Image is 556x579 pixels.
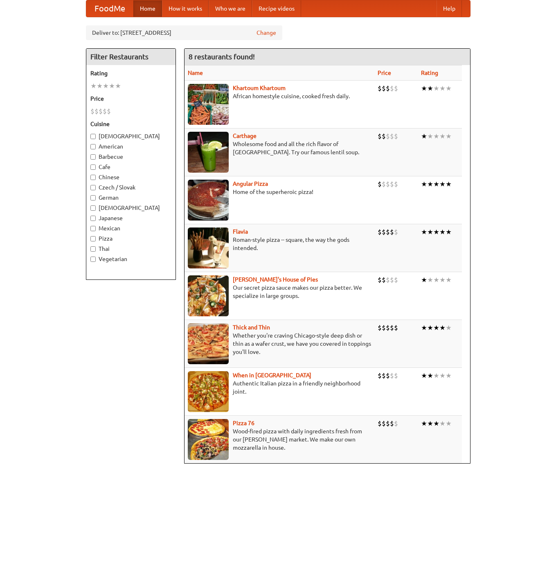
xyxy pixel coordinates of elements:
li: $ [390,371,394,380]
li: $ [382,228,386,237]
li: ★ [446,275,452,284]
li: ★ [427,228,433,237]
li: $ [394,275,398,284]
li: ★ [439,84,446,93]
div: Deliver to: [STREET_ADDRESS] [86,25,282,40]
img: angular.jpg [188,180,229,221]
li: ★ [439,228,446,237]
a: When in [GEOGRAPHIC_DATA] [233,372,311,378]
label: Chinese [90,173,171,181]
a: How it works [162,0,209,17]
li: ★ [97,81,103,90]
li: $ [386,419,390,428]
li: $ [394,419,398,428]
li: ★ [446,132,452,141]
li: ★ [433,180,439,189]
li: $ [386,84,390,93]
li: ★ [446,323,452,332]
li: ★ [439,180,446,189]
li: $ [382,419,386,428]
a: Rating [421,70,438,76]
li: ★ [446,180,452,189]
li: ★ [421,180,427,189]
li: ★ [90,81,97,90]
a: Carthage [233,133,257,139]
b: Pizza 76 [233,420,254,426]
p: Wood-fired pizza with daily ingredients fresh from our [PERSON_NAME] market. We make our own mozz... [188,427,371,452]
li: ★ [103,81,109,90]
li: $ [378,132,382,141]
input: American [90,144,96,149]
li: ★ [433,371,439,380]
input: Cafe [90,164,96,170]
li: ★ [433,132,439,141]
p: Our secret pizza sauce makes our pizza better. We specialize in large groups. [188,284,371,300]
li: ★ [421,371,427,380]
li: ★ [115,81,121,90]
a: Flavia [233,228,248,235]
a: Khartoum Khartoum [233,85,286,91]
li: $ [386,228,390,237]
li: $ [394,132,398,141]
li: ★ [439,371,446,380]
a: Help [437,0,462,17]
h5: Price [90,95,171,103]
label: [DEMOGRAPHIC_DATA] [90,132,171,140]
li: $ [378,180,382,189]
li: $ [378,371,382,380]
img: khartoum.jpg [188,84,229,125]
li: ★ [446,84,452,93]
li: ★ [427,180,433,189]
li: $ [390,228,394,237]
a: Recipe videos [252,0,301,17]
b: Angular Pizza [233,180,268,187]
label: German [90,194,171,202]
li: $ [382,323,386,332]
p: African homestyle cuisine, cooked fresh daily. [188,92,371,100]
a: Name [188,70,203,76]
li: ★ [433,275,439,284]
input: German [90,195,96,201]
li: $ [386,180,390,189]
input: Vegetarian [90,257,96,262]
b: Thick and Thin [233,324,270,331]
input: Chinese [90,175,96,180]
label: Barbecue [90,153,171,161]
li: ★ [433,84,439,93]
a: [PERSON_NAME]'s House of Pies [233,276,318,283]
label: Japanese [90,214,171,222]
img: wheninrome.jpg [188,371,229,412]
li: $ [95,107,99,116]
li: $ [386,132,390,141]
a: Who we are [209,0,252,17]
p: Home of the superheroic pizza! [188,188,371,196]
p: Authentic Italian pizza in a friendly neighborhood joint. [188,379,371,396]
li: $ [378,228,382,237]
li: $ [390,275,394,284]
li: ★ [421,228,427,237]
li: ★ [439,275,446,284]
li: $ [382,132,386,141]
li: $ [386,323,390,332]
li: $ [394,228,398,237]
li: ★ [109,81,115,90]
img: luigis.jpg [188,275,229,316]
li: ★ [427,275,433,284]
h5: Cuisine [90,120,171,128]
label: [DEMOGRAPHIC_DATA] [90,204,171,212]
input: Thai [90,246,96,252]
li: ★ [421,132,427,141]
label: Cafe [90,163,171,171]
li: ★ [433,228,439,237]
li: $ [382,275,386,284]
p: Whether you're craving Chicago-style deep dish or thin as a wafer crust, we have you covered in t... [188,331,371,356]
h4: Filter Restaurants [86,49,176,65]
li: ★ [421,323,427,332]
img: carthage.jpg [188,132,229,173]
li: ★ [421,84,427,93]
h5: Rating [90,69,171,77]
